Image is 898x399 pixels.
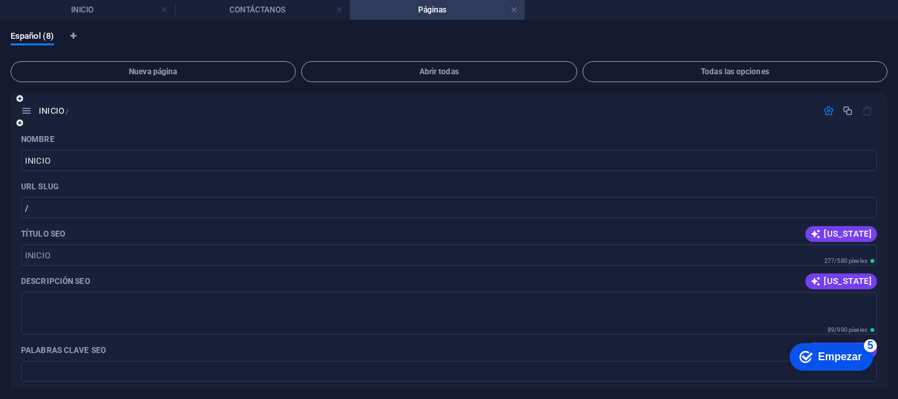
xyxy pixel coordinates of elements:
[11,31,887,56] div: Pestañas de idiomas
[418,5,446,14] font: Páginas
[21,345,106,356] p: Palabras clave SEO
[823,105,834,116] div: Configuración
[825,325,877,335] span: Longitud de píxeles calculada en los resultados de búsqueda
[35,106,816,115] div: INICIO/
[822,256,877,266] span: Longitud de píxeles calculada en los resultados de búsqueda
[66,108,68,115] span: /
[824,276,872,286] font: [US_STATE]
[21,245,877,266] input: El título de la página en los resultados de búsqueda y en las pestañas del navegador
[21,134,55,145] p: Nombre
[21,292,877,335] textarea: El texto en los resultados de búsqueda y redes sociales
[16,68,290,76] span: Nueva página
[824,258,868,264] font: 277/580 píxeles
[842,105,853,116] div: Duplicar
[301,61,577,82] button: Abrir todas
[101,3,107,14] font: 5
[11,61,296,82] button: Nueva página
[175,3,350,17] h4: CONTÁCTANOS
[11,28,54,47] span: Español (8)
[828,327,868,333] font: 89/990 píxeles
[588,68,882,76] span: Todas las opciones
[23,7,106,34] div: Empezar Quedan 5 elementos, 0 % completado
[824,229,872,239] font: [US_STATE]
[21,229,65,239] label: El título de la página en los resultados de búsqueda y en las pestañas del navegador
[21,197,877,218] input: Última parte de la URL para esta página
[805,273,877,289] button: [US_STATE]
[582,61,887,82] button: Todas las opciones
[307,68,571,76] span: Abrir todas
[21,181,59,192] label: Última parte de la URL para esta página
[21,182,59,191] font: URL SLUG
[805,226,877,242] button: [US_STATE]
[862,105,873,116] div: La página principal no puede eliminarse
[51,14,95,26] font: Empezar
[21,229,65,239] p: Título SEO
[21,276,90,287] p: Descripción SEO
[39,106,68,116] span: Haz clic para abrir la página
[21,276,90,287] label: El texto en los resultados de búsqueda y redes sociales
